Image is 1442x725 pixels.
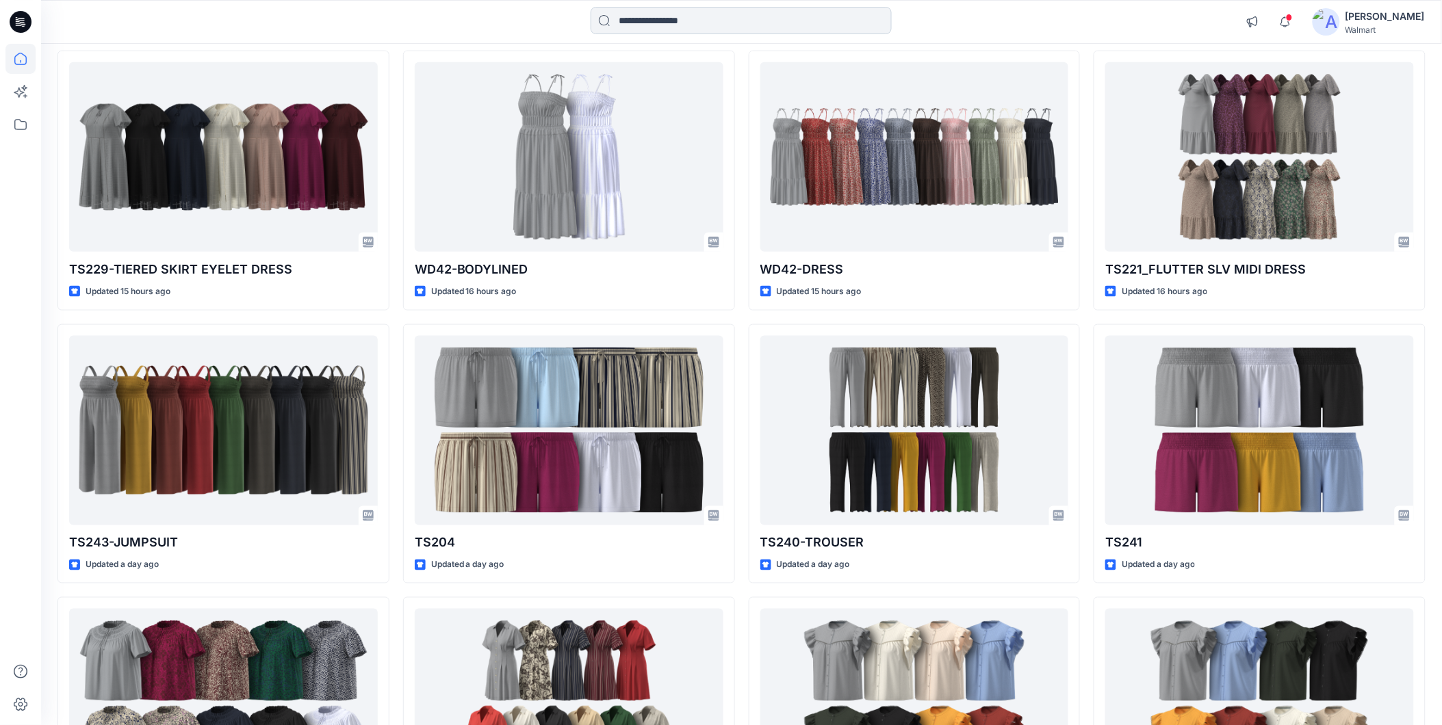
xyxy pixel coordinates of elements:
[760,260,1069,279] p: WD42-DRESS
[415,62,723,252] a: WD42-BODYLINED
[1313,8,1340,36] img: avatar
[1122,285,1207,299] p: Updated 16 hours ago
[415,260,723,279] p: WD42-BODYLINED
[760,62,1069,252] a: WD42-DRESS
[431,285,517,299] p: Updated 16 hours ago
[760,336,1069,525] a: TS240-TROUSER
[777,285,862,299] p: Updated 15 hours ago
[1346,8,1425,25] div: [PERSON_NAME]
[777,558,850,572] p: Updated a day ago
[86,558,159,572] p: Updated a day ago
[86,285,170,299] p: Updated 15 hours ago
[415,533,723,553] p: TS204
[69,62,378,252] a: TS229-TIERED SKIRT EYELET DRESS
[69,336,378,525] a: TS243-JUMPSUIT
[1346,25,1425,35] div: Walmart
[69,533,378,553] p: TS243-JUMPSUIT
[431,558,504,572] p: Updated a day ago
[1105,260,1414,279] p: TS221_FLUTTER SLV MIDI DRESS
[1105,62,1414,252] a: TS221_FLUTTER SLV MIDI DRESS
[1105,336,1414,525] a: TS241
[760,533,1069,553] p: TS240-TROUSER
[69,260,378,279] p: TS229-TIERED SKIRT EYELET DRESS
[415,336,723,525] a: TS204
[1122,558,1195,572] p: Updated a day ago
[1105,533,1414,553] p: TS241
